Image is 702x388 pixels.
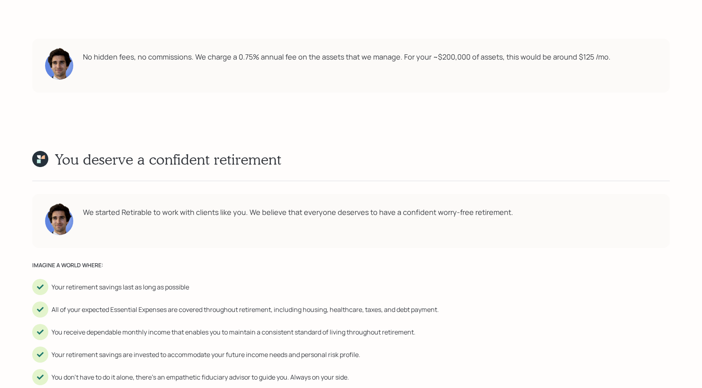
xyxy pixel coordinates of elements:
[52,327,415,337] div: You receive dependable monthly income that enables you to maintain a consistent standard of livin...
[55,151,281,168] h1: You deserve a confident retirement
[45,203,73,235] img: harrison-schaefer-headshot-2.png
[52,350,360,359] div: Your retirement savings are invested to accommodate your future income needs and personal risk pr...
[83,207,513,218] div: We started Retirable to work with clients like you. We believe that everyone deserves to have a c...
[83,52,611,62] div: No hidden fees, no commissions. We charge a 0.75% annual fee on the assets that we manage. For yo...
[52,305,439,314] div: All of your expected Essential Expenses are covered throughout retirement, including housing, hea...
[45,47,73,80] img: harrison-schaefer-headshot-2.png
[32,261,439,269] div: IMAGINE A WORLD WHERE:
[52,372,349,382] div: You don't have to do it alone, there's an empathetic fiduciary advisor to guide you. Always on yo...
[52,282,189,292] div: Your retirement savings last as long as possible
